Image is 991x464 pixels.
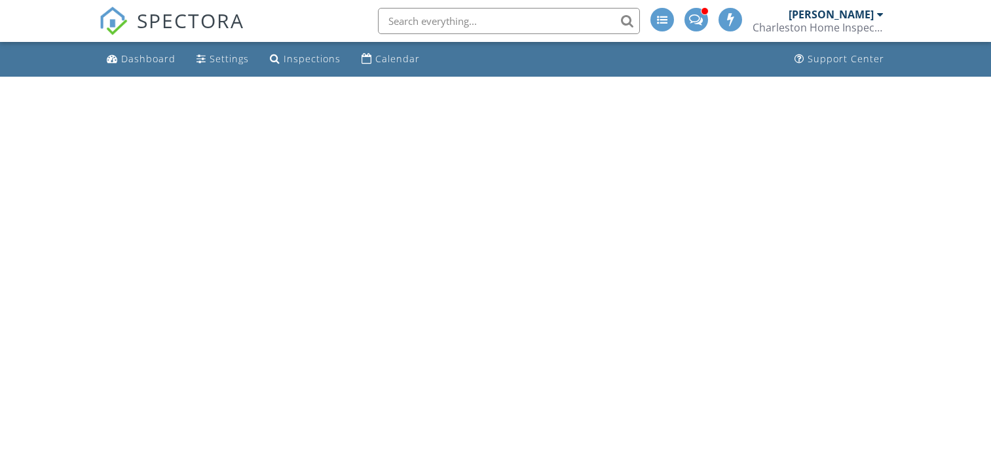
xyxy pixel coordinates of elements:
[375,52,420,65] div: Calendar
[210,52,249,65] div: Settings
[356,47,425,71] a: Calendar
[284,52,341,65] div: Inspections
[121,52,176,65] div: Dashboard
[102,47,181,71] a: Dashboard
[265,47,346,71] a: Inspections
[789,8,874,21] div: [PERSON_NAME]
[99,7,128,35] img: The Best Home Inspection Software - Spectora
[99,18,244,45] a: SPECTORA
[378,8,640,34] input: Search everything...
[789,47,889,71] a: Support Center
[808,52,884,65] div: Support Center
[753,21,884,34] div: Charleston Home Inspection
[137,7,244,34] span: SPECTORA
[191,47,254,71] a: Settings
